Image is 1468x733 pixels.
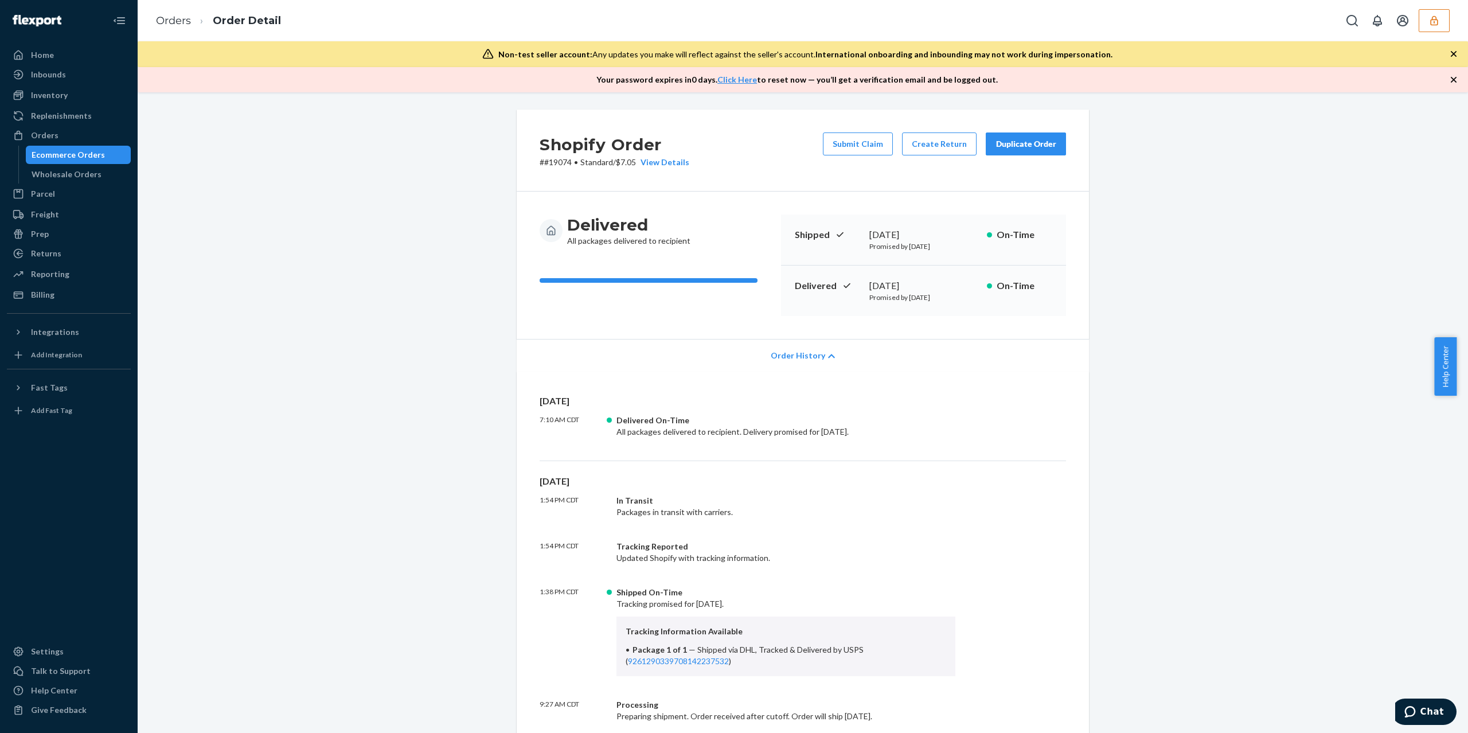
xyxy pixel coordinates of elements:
iframe: Opens a widget where you can chat to one of our agents [1395,699,1457,727]
div: Any updates you make will reflect against the seller's account. [498,49,1112,60]
span: — [689,645,696,654]
a: Billing [7,286,131,304]
div: Ecommerce Orders [32,149,105,161]
a: Freight [7,205,131,224]
span: • [574,157,578,167]
p: On-Time [997,279,1052,293]
p: 1:38 PM CDT [540,587,607,676]
p: Your password expires in 0 days . to reset now — you’ll get a verification email and be logged out. [596,74,998,85]
h2: Shopify Order [540,132,689,157]
p: Promised by [DATE] [869,241,978,251]
div: All packages delivered to recipient [567,215,690,247]
span: Standard [580,157,613,167]
a: Prep [7,225,131,243]
div: Settings [31,646,64,657]
a: Inbounds [7,65,131,84]
div: Replenishments [31,110,92,122]
div: Delivered On-Time [616,415,955,426]
span: Package 1 of 1 [633,645,687,654]
span: Shipped via DHL, Tracked & Delivered by USPS ( ) [626,645,864,666]
button: Open notifications [1366,9,1389,32]
button: Fast Tags [7,379,131,397]
button: Talk to Support [7,662,131,680]
div: Add Fast Tag [31,406,72,415]
a: Add Fast Tag [7,401,131,420]
div: Shipped On-Time [616,587,955,598]
div: Give Feedback [31,704,87,716]
button: Open Search Box [1341,9,1364,32]
button: Integrations [7,323,131,341]
a: Help Center [7,681,131,700]
img: Flexport logo [13,15,61,26]
div: Packages in transit with carriers. [616,495,955,518]
button: View Details [636,157,689,168]
div: Freight [31,209,59,220]
button: Submit Claim [823,132,893,155]
a: 9261290339708142237532 [628,656,729,666]
span: International onboarding and inbounding may not work during impersonation. [815,49,1112,59]
a: Add Integration [7,346,131,364]
a: Parcel [7,185,131,203]
div: [DATE] [869,279,978,293]
div: Talk to Support [31,665,91,677]
div: In Transit [616,495,955,506]
span: Order History [771,350,825,361]
div: Inbounds [31,69,66,80]
div: Home [31,49,54,61]
a: Orders [7,126,131,145]
button: Close Navigation [108,9,131,32]
h3: Delivered [567,215,690,235]
span: Non-test seller account: [498,49,592,59]
div: Reporting [31,268,69,280]
p: 7:10 AM CDT [540,415,607,438]
a: Replenishments [7,107,131,125]
div: Tracking promised for [DATE]. [616,587,955,676]
a: Ecommerce Orders [26,146,131,164]
p: Promised by [DATE] [869,293,978,302]
button: Duplicate Order [986,132,1066,155]
div: Orders [31,130,58,141]
a: Returns [7,244,131,263]
a: Settings [7,642,131,661]
p: 1:54 PM CDT [540,495,607,518]
p: Delivered [795,279,860,293]
div: Returns [31,248,61,259]
a: Wholesale Orders [26,165,131,184]
div: Preparing shipment. Order received after cutoff. Order will ship [DATE]. [616,699,955,722]
div: Fast Tags [31,382,68,393]
a: Home [7,46,131,64]
p: 9:27 AM CDT [540,699,607,722]
div: Tracking Reported [616,541,955,552]
p: [DATE] [540,395,1066,408]
div: Add Integration [31,350,82,360]
a: Reporting [7,265,131,283]
div: All packages delivered to recipient. Delivery promised for [DATE]. [616,415,955,438]
a: Order Detail [213,14,281,27]
div: Updated Shopify with tracking information. [616,541,955,564]
button: Create Return [902,132,977,155]
button: Open account menu [1391,9,1414,32]
ol: breadcrumbs [147,4,290,38]
div: Parcel [31,188,55,200]
div: [DATE] [869,228,978,241]
p: 1:54 PM CDT [540,541,607,564]
a: Orders [156,14,191,27]
p: On-Time [997,228,1052,241]
div: Prep [31,228,49,240]
p: Tracking Information Available [626,626,946,637]
a: Click Here [717,75,757,84]
div: Processing [616,699,955,711]
div: Integrations [31,326,79,338]
div: Billing [31,289,54,301]
div: Inventory [31,89,68,101]
p: # #19074 / $7.05 [540,157,689,168]
div: Help Center [31,685,77,696]
button: Give Feedback [7,701,131,719]
p: [DATE] [540,475,1066,488]
a: Inventory [7,86,131,104]
button: Help Center [1434,337,1457,396]
div: Wholesale Orders [32,169,101,180]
